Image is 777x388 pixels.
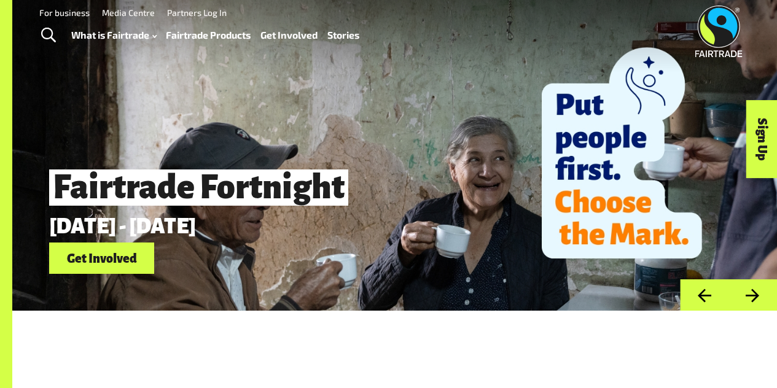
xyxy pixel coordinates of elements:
a: Media Centre [102,7,155,18]
a: For business [39,7,90,18]
span: Fairtrade Fortnight [49,169,348,206]
a: Stories [327,26,359,44]
button: Next [728,279,777,311]
p: [DATE] - [DATE] [49,215,623,238]
a: What is Fairtrade [71,26,157,44]
a: Get Involved [49,243,154,274]
a: Fairtrade Products [166,26,251,44]
img: Fairtrade Australia New Zealand logo [695,6,743,57]
a: Toggle Search [33,20,63,51]
a: Partners Log In [167,7,227,18]
button: Previous [680,279,728,311]
a: Get Involved [260,26,318,44]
